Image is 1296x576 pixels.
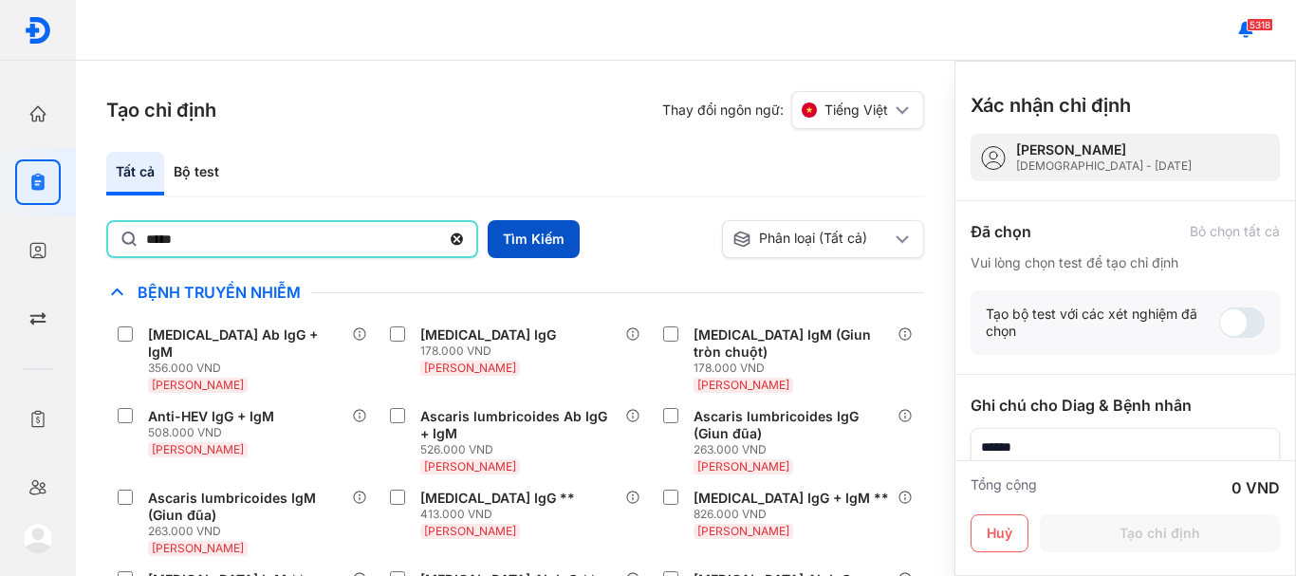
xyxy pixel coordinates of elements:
[1016,158,1192,174] div: [DEMOGRAPHIC_DATA] - [DATE]
[971,476,1037,499] div: Tổng cộng
[420,344,564,359] div: 178.000 VND
[697,524,789,538] span: [PERSON_NAME]
[148,326,344,361] div: [MEDICAL_DATA] Ab IgG + IgM
[420,408,617,442] div: Ascaris lumbricoides Ab IgG + IgM
[1040,514,1280,552] button: Tạo chỉ định
[1231,476,1280,499] div: 0 VND
[697,459,789,474] span: [PERSON_NAME]
[488,220,580,258] button: Tìm Kiếm
[971,254,1280,271] div: Vui lòng chọn test để tạo chỉ định
[694,326,890,361] div: [MEDICAL_DATA] IgM (Giun tròn chuột)
[152,541,244,555] span: [PERSON_NAME]
[106,152,164,195] div: Tất cả
[971,394,1280,417] div: Ghi chú cho Diag & Bệnh nhân
[152,378,244,392] span: [PERSON_NAME]
[971,514,1028,552] button: Huỷ
[694,408,890,442] div: Ascaris lumbricoides IgG (Giun đũa)
[1247,18,1273,31] span: 5318
[148,524,352,539] div: 263.000 VND
[420,442,624,457] div: 526.000 VND
[694,442,898,457] div: 263.000 VND
[148,425,282,440] div: 508.000 VND
[424,459,516,474] span: [PERSON_NAME]
[971,92,1131,119] h3: Xác nhận chỉ định
[694,507,897,522] div: 826.000 VND
[148,361,352,376] div: 356.000 VND
[23,523,53,553] img: logo
[732,230,892,249] div: Phân loại (Tất cả)
[148,490,344,524] div: Ascaris lumbricoides IgM (Giun đũa)
[1190,223,1280,240] div: Bỏ chọn tất cả
[697,378,789,392] span: [PERSON_NAME]
[148,408,274,425] div: Anti-HEV IgG + IgM
[694,361,898,376] div: 178.000 VND
[420,507,583,522] div: 413.000 VND
[424,361,516,375] span: [PERSON_NAME]
[128,283,310,302] span: Bệnh Truyền Nhiễm
[694,490,889,507] div: [MEDICAL_DATA] IgG + IgM **
[106,97,216,123] h3: Tạo chỉ định
[24,16,52,45] img: logo
[1016,141,1192,158] div: [PERSON_NAME]
[971,220,1031,243] div: Đã chọn
[424,524,516,538] span: [PERSON_NAME]
[164,152,229,195] div: Bộ test
[662,91,924,129] div: Thay đổi ngôn ngữ:
[824,102,888,119] span: Tiếng Việt
[986,306,1219,340] div: Tạo bộ test với các xét nghiệm đã chọn
[420,490,575,507] div: [MEDICAL_DATA] IgG **
[152,442,244,456] span: [PERSON_NAME]
[420,326,556,344] div: [MEDICAL_DATA] IgG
